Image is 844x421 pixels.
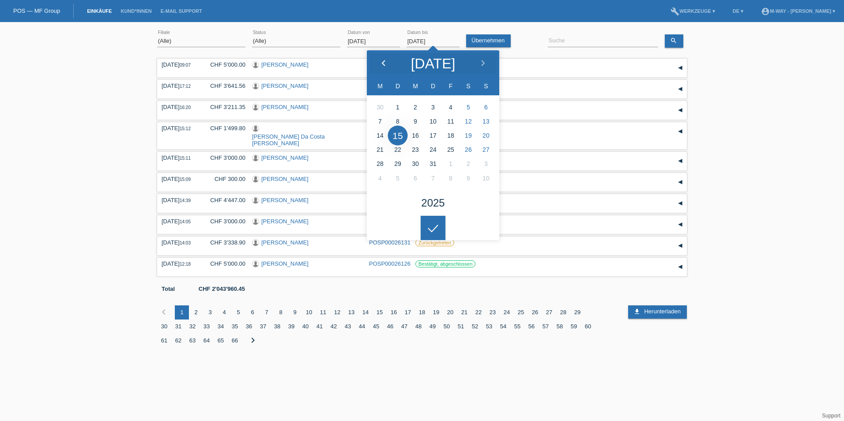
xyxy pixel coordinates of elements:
[261,176,309,182] a: [PERSON_NAME]
[358,305,373,320] div: 14
[415,239,454,246] label: Zurückgetreten
[298,320,313,334] div: 40
[628,305,687,319] a: download Herunterladen
[162,154,197,161] div: [DATE]
[457,305,471,320] div: 21
[162,125,197,132] div: [DATE]
[162,61,197,68] div: [DATE]
[217,305,231,320] div: 4
[553,320,567,334] div: 58
[383,320,397,334] div: 46
[228,334,242,348] div: 66
[180,63,191,68] span: 09:07
[401,305,415,320] div: 17
[728,8,748,14] a: DE ▾
[666,8,720,14] a: buildWerkzeuge ▾
[200,334,214,348] div: 64
[200,320,214,334] div: 33
[415,260,475,267] label: Bestätigt, abgeschlossen
[203,239,245,246] div: CHF 3'338.90
[674,218,687,231] div: auf-/zuklappen
[162,176,197,182] div: [DATE]
[468,320,482,334] div: 52
[261,104,309,110] a: [PERSON_NAME]
[674,154,687,168] div: auf-/zuklappen
[180,241,191,245] span: 14:03
[674,176,687,189] div: auf-/zuklappen
[822,413,840,419] a: Support
[203,197,245,203] div: CHF 4'447.00
[443,305,457,320] div: 20
[542,305,556,320] div: 27
[261,260,309,267] a: [PERSON_NAME]
[757,8,840,14] a: account_circlem-way - [PERSON_NAME] ▾
[180,219,191,224] span: 14:05
[203,176,245,182] div: CHF 300.00
[373,305,387,320] div: 15
[248,335,258,346] i: chevron_right
[162,286,175,292] b: Total
[180,84,191,89] span: 17:12
[344,305,358,320] div: 13
[397,320,411,334] div: 47
[482,320,496,334] div: 53
[644,308,680,315] span: Herunterladen
[567,320,581,334] div: 59
[260,305,274,320] div: 7
[674,61,687,75] div: auf-/zuklappen
[180,177,191,182] span: 15:09
[261,197,309,203] a: [PERSON_NAME]
[83,8,116,14] a: Einkäufe
[274,305,288,320] div: 8
[203,260,245,267] div: CHF 5'000.00
[157,334,171,348] div: 61
[369,260,411,267] a: POSP00026126
[180,105,191,110] span: 16:20
[162,218,197,225] div: [DATE]
[524,320,539,334] div: 56
[670,37,677,44] i: search
[426,320,440,334] div: 49
[171,334,185,348] div: 62
[185,320,200,334] div: 32
[162,260,197,267] div: [DATE]
[510,320,524,334] div: 55
[674,197,687,210] div: auf-/zuklappen
[570,305,584,320] div: 29
[369,239,411,246] a: POSP00026131
[214,320,228,334] div: 34
[514,305,528,320] div: 25
[288,305,302,320] div: 9
[440,320,454,334] div: 50
[674,239,687,252] div: auf-/zuklappen
[180,262,191,267] span: 12:18
[429,305,443,320] div: 19
[261,218,309,225] a: [PERSON_NAME]
[270,320,284,334] div: 38
[261,83,309,89] a: [PERSON_NAME]
[674,83,687,96] div: auf-/zuklappen
[633,308,641,315] i: download
[214,334,228,348] div: 65
[671,7,679,16] i: build
[500,305,514,320] div: 24
[261,239,309,246] a: [PERSON_NAME]
[665,34,683,48] a: search
[162,83,197,89] div: [DATE]
[486,305,500,320] div: 23
[256,320,270,334] div: 37
[242,320,256,334] div: 36
[674,104,687,117] div: auf-/zuklappen
[162,197,197,203] div: [DATE]
[341,320,355,334] div: 43
[330,305,344,320] div: 12
[203,218,245,225] div: CHF 3'000.00
[13,8,60,14] a: POS — MF Group
[252,133,325,147] a: [PERSON_NAME] Da Costa [PERSON_NAME]
[156,8,207,14] a: E-Mail Support
[203,154,245,161] div: CHF 3'000.00
[203,104,245,110] div: CHF 3'211.35
[302,305,316,320] div: 10
[761,7,770,16] i: account_circle
[231,305,245,320] div: 5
